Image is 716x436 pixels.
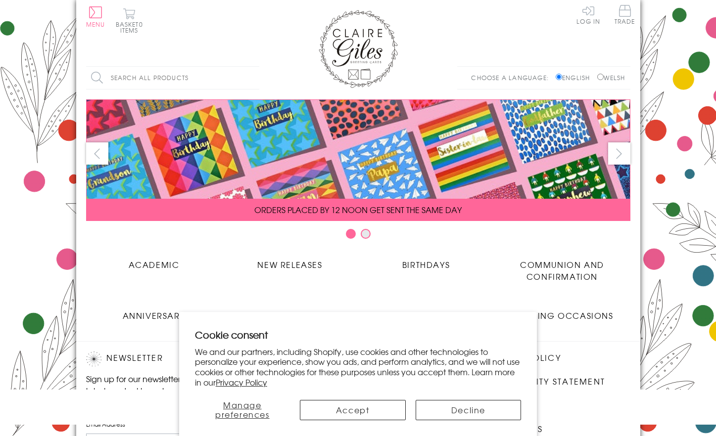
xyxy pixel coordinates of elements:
button: Menu [86,6,105,27]
span: Communion and Confirmation [520,259,604,282]
span: Anniversary [123,309,186,321]
a: New Releases [222,251,358,270]
span: Trade [615,5,635,24]
h2: Newsletter [86,351,254,366]
p: Sign up for our newsletter to receive the latest product launches, news and offers directly to yo... [86,373,254,408]
div: Carousel Pagination [86,228,630,244]
span: Menu [86,20,105,29]
img: Claire Giles Greetings Cards [319,10,398,88]
input: English [556,74,562,80]
button: Decline [416,400,522,420]
span: Age Cards [263,309,317,321]
a: Communion and Confirmation [494,251,630,282]
span: ORDERS PLACED BY 12 NOON GET SENT THE SAME DAY [254,204,462,216]
button: Manage preferences [195,400,290,420]
a: Anniversary [86,302,222,321]
span: 0 items [120,20,143,35]
span: Sympathy [403,309,449,321]
p: Choose a language: [471,73,554,82]
button: Accept [300,400,406,420]
span: Birthdays [402,259,450,270]
input: Search all products [86,67,259,89]
a: Academic [86,251,222,270]
span: Wedding Occasions [511,309,613,321]
label: English [556,73,595,82]
a: Birthdays [358,251,494,270]
a: Wedding Occasions [494,302,630,321]
a: Log In [576,5,600,24]
button: Basket0 items [116,8,143,33]
span: New Releases [257,259,322,270]
span: Academic [129,259,180,270]
button: Carousel Page 2 [361,229,371,239]
input: Welsh [597,74,604,80]
button: Carousel Page 1 (Current Slide) [346,229,356,239]
a: Trade [615,5,635,26]
p: We and our partners, including Shopify, use cookies and other technologies to personalize your ex... [195,347,522,388]
span: Manage preferences [215,399,270,420]
a: Age Cards [222,302,358,321]
h2: Cookie consent [195,328,522,342]
label: Welsh [597,73,625,82]
button: prev [86,142,108,165]
button: next [608,142,630,165]
a: Sympathy [358,302,494,321]
a: Accessibility Statement [482,375,605,389]
input: Search [249,67,259,89]
a: Privacy Policy [216,376,267,388]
